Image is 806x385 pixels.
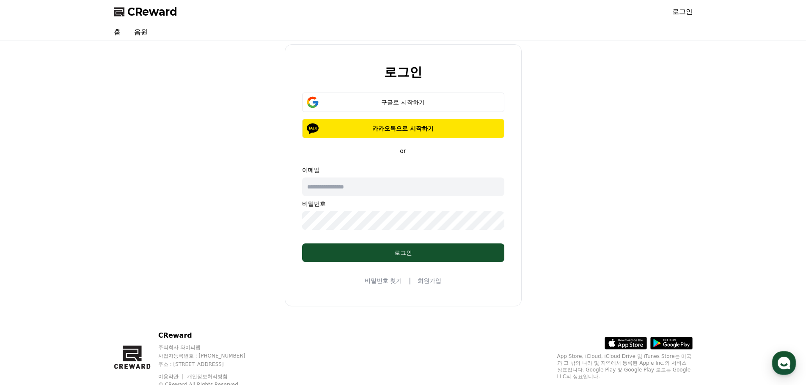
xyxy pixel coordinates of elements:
p: CReward [158,330,261,341]
a: 대화 [56,268,109,289]
span: 홈 [27,281,32,287]
a: 홈 [3,268,56,289]
a: 로그인 [672,7,693,17]
a: 이용약관 [158,374,185,380]
p: App Store, iCloud, iCloud Drive 및 iTunes Store는 미국과 그 밖의 나라 및 지역에서 등록된 Apple Inc.의 서비스 상표입니다. Goo... [557,353,693,380]
a: CReward [114,5,177,19]
p: 비밀번호 [302,199,504,208]
a: 비밀번호 찾기 [365,276,402,285]
button: 카카오톡으로 시작하기 [302,119,504,138]
div: 로그인 [319,248,487,257]
span: CReward [127,5,177,19]
a: 회원가입 [418,276,441,285]
p: 사업자등록번호 : [PHONE_NUMBER] [158,352,261,359]
h2: 로그인 [384,65,422,79]
div: 구글로 시작하기 [314,98,492,106]
span: 대화 [77,281,88,288]
p: 주식회사 와이피랩 [158,344,261,351]
a: 홈 [107,24,127,41]
a: 음원 [127,24,154,41]
p: or [395,147,411,155]
button: 구글로 시작하기 [302,93,504,112]
button: 로그인 [302,243,504,262]
p: 카카오톡으로 시작하기 [314,124,492,133]
a: 개인정보처리방침 [187,374,228,380]
span: | [409,276,411,286]
p: 이메일 [302,166,504,174]
a: 설정 [109,268,162,289]
span: 설정 [131,281,141,287]
p: 주소 : [STREET_ADDRESS] [158,361,261,368]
